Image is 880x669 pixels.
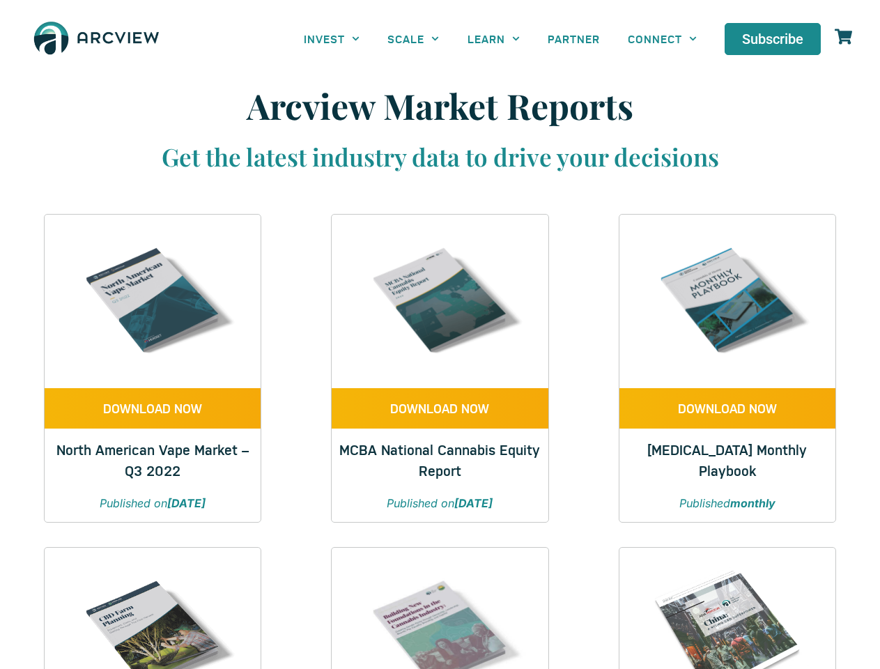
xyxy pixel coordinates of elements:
a: PARTNER [534,23,614,54]
p: Published on [346,495,534,512]
h3: Get the latest industry data to drive your decisions [64,141,817,173]
a: Subscribe [725,23,821,55]
h1: Arcview Market Reports [64,85,817,127]
span: Subscribe [742,32,803,46]
strong: [DATE] [167,496,206,510]
img: Q3 2022 VAPE REPORT [66,215,239,387]
span: DOWNLOAD NOW [103,402,202,415]
a: DOWNLOAD NOW [45,388,261,429]
a: MCBA National Cannabis Equity Report [339,440,540,479]
img: Cannabis & Hemp Monthly Playbook [641,215,814,387]
strong: [DATE] [454,496,493,510]
a: DOWNLOAD NOW [619,388,835,429]
a: [MEDICAL_DATA] Monthly Playbook [647,440,807,479]
span: DOWNLOAD NOW [678,402,777,415]
p: Published [633,495,821,512]
a: DOWNLOAD NOW [332,388,548,429]
a: CONNECT [614,23,711,54]
img: The Arcview Group [28,14,165,64]
nav: Menu [290,23,711,54]
span: DOWNLOAD NOW [390,402,489,415]
a: SCALE [373,23,453,54]
a: INVEST [290,23,373,54]
p: Published on [59,495,247,512]
a: North American Vape Market – Q3 2022 [56,440,249,479]
strong: monthly [730,496,775,510]
a: LEARN [454,23,534,54]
